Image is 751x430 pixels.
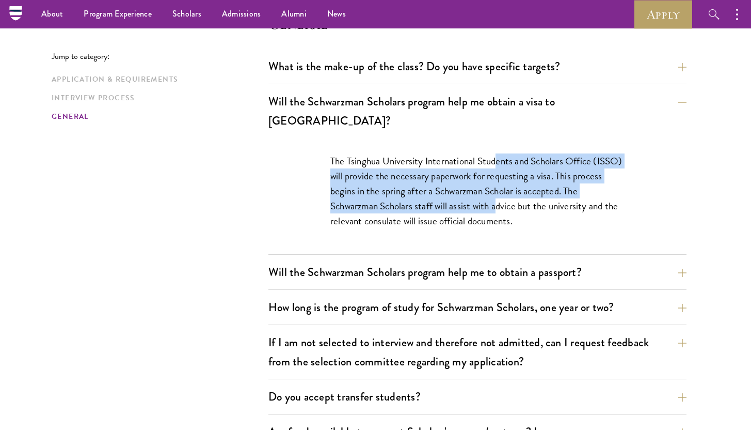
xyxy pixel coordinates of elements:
[52,111,262,122] a: General
[52,93,262,103] a: Interview Process
[52,52,268,61] p: Jump to category:
[52,74,262,85] a: Application & Requirements
[268,385,686,408] button: Do you accept transfer students?
[268,90,686,132] button: Will the Schwarzman Scholars program help me obtain a visa to [GEOGRAPHIC_DATA]?
[268,296,686,319] button: How long is the program of study for Schwarzman Scholars, one year or two?
[268,331,686,373] button: If I am not selected to interview and therefore not admitted, can I request feedback from the sel...
[268,260,686,284] button: Will the Schwarzman Scholars program help me to obtain a passport?
[330,153,625,228] p: The Tsinghua University International Students and Scholars Office (ISSO) will provide the necess...
[268,55,686,78] button: What is the make-up of the class? Do you have specific targets?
